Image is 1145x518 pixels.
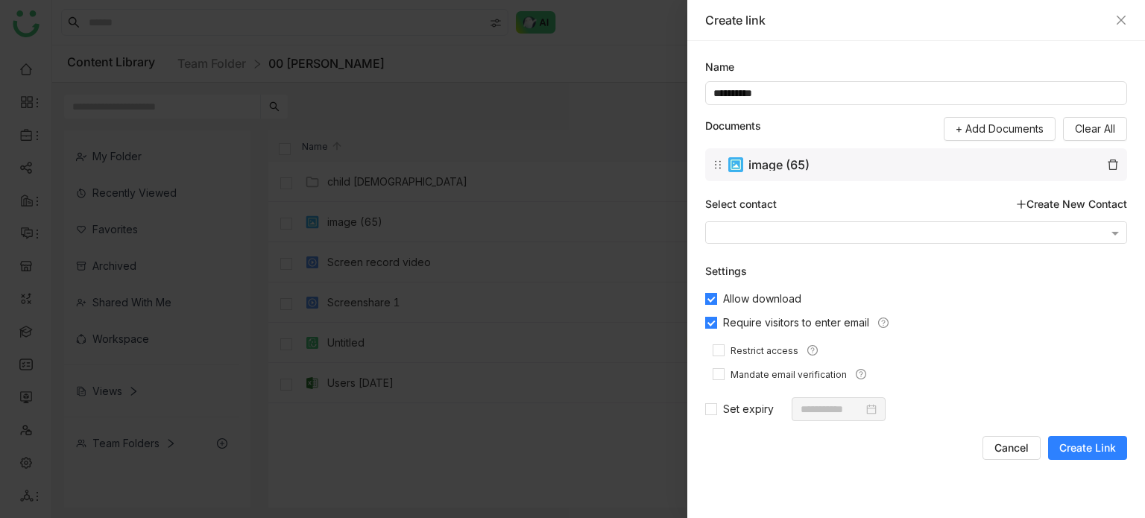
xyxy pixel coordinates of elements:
span: Restrict access [725,344,804,359]
img: delete.svg [1106,158,1120,171]
span: Create Link [1059,440,1116,455]
button: Clear All [1063,117,1127,141]
button: Close [1115,14,1127,26]
button: Cancel [982,436,1041,460]
label: Documents [705,118,761,134]
button: + Add Documents [944,117,1056,141]
span: Clear All [1075,121,1115,137]
span: image (65) [748,159,1103,171]
label: Name [705,59,734,75]
button: Create Link [1048,436,1127,460]
span: + Add Documents [956,121,1044,137]
img: png.svg [727,156,745,174]
span: Set expiry [717,401,780,417]
span: Allow download [717,291,807,307]
span: Mandate email verification [725,368,853,382]
div: Select contact [705,196,777,212]
div: Create link [705,12,1108,28]
div: Settings [705,263,747,279]
span: Cancel [994,440,1029,455]
span: Require visitors to enter email [717,315,875,331]
a: Create New Contact [1016,196,1127,212]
